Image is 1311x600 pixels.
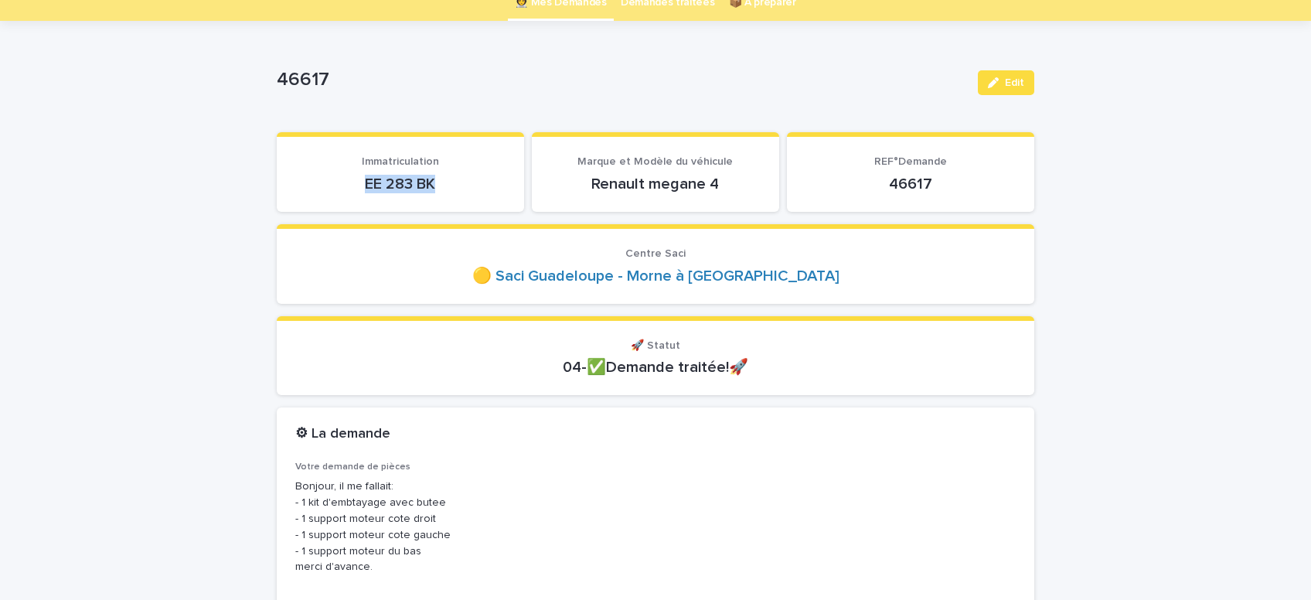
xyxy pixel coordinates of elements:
span: 🚀 Statut [631,340,680,351]
span: Centre Saci [625,248,686,259]
p: 46617 [805,175,1016,193]
button: Edit [978,70,1034,95]
p: Bonjour, il me fallait: - 1 kit d'embtayage avec butee - 1 support moteur cote droit - 1 support ... [295,479,1016,575]
h2: ⚙ La demande [295,426,390,443]
span: Votre demande de pièces [295,462,410,472]
p: 46617 [277,69,965,91]
p: Renault megane 4 [550,175,761,193]
span: REF°Demande [874,156,947,167]
p: EE 283 BK [295,175,506,193]
span: Edit [1005,77,1024,88]
span: Immatriculation [362,156,439,167]
p: 04-✅Demande traitée!🚀 [295,358,1016,377]
a: 🟡 Saci Guadeloupe - Morne à [GEOGRAPHIC_DATA] [472,267,839,285]
span: Marque et Modèle du véhicule [577,156,733,167]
